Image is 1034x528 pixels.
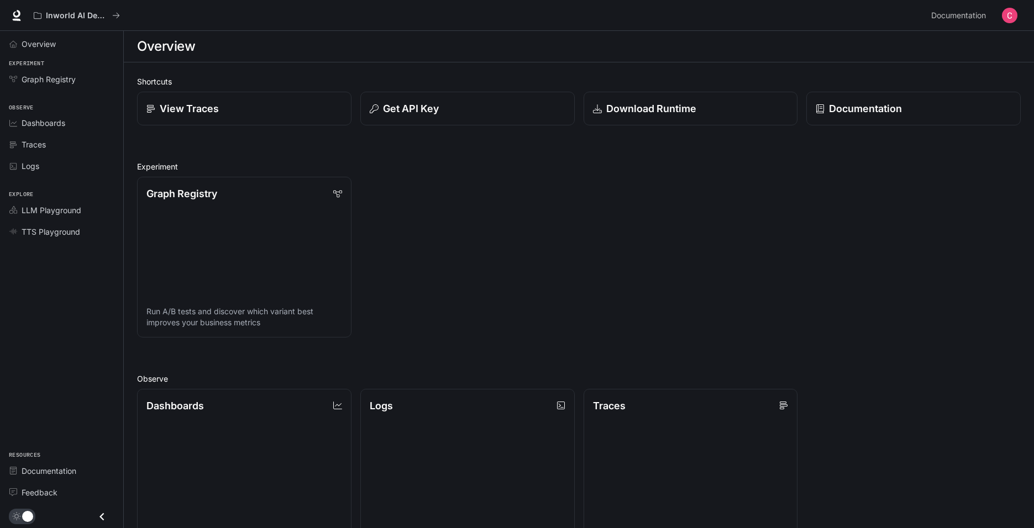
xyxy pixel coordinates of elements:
a: Download Runtime [584,92,798,125]
h1: Overview [137,35,195,57]
img: User avatar [1002,8,1017,23]
button: Get API Key [360,92,575,125]
span: Traces [22,139,46,150]
span: LLM Playground [22,204,81,216]
p: Traces [593,398,626,413]
h2: Experiment [137,161,1021,172]
p: Inworld AI Demos [46,11,108,20]
p: Download Runtime [606,101,696,116]
span: Documentation [22,465,76,477]
p: Documentation [829,101,902,116]
p: Run A/B tests and discover which variant best improves your business metrics [146,306,342,328]
a: Feedback [4,483,119,502]
a: Logs [4,156,119,176]
button: User avatar [999,4,1021,27]
span: Dark mode toggle [22,510,33,522]
h2: Observe [137,373,1021,384]
h2: Shortcuts [137,76,1021,87]
a: Graph Registry [4,70,119,89]
span: Logs [22,160,39,172]
a: View Traces [137,92,351,125]
span: TTS Playground [22,226,80,237]
a: Graph RegistryRun A/B tests and discover which variant best improves your business metrics [137,177,351,337]
a: Documentation [927,4,994,27]
p: Get API Key [383,101,439,116]
a: TTS Playground [4,222,119,241]
a: Documentation [4,461,119,481]
button: Close drawer [90,505,114,528]
p: Dashboards [146,398,204,413]
span: Dashboards [22,117,65,129]
a: Traces [4,135,119,154]
p: Logs [370,398,393,413]
span: Graph Registry [22,73,76,85]
a: LLM Playground [4,200,119,220]
p: Graph Registry [146,186,217,201]
span: Overview [22,38,56,50]
button: All workspaces [29,4,125,27]
span: Documentation [931,9,986,23]
a: Overview [4,34,119,54]
a: Dashboards [4,113,119,133]
p: View Traces [160,101,219,116]
span: Feedback [22,487,57,498]
a: Documentation [806,92,1021,125]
